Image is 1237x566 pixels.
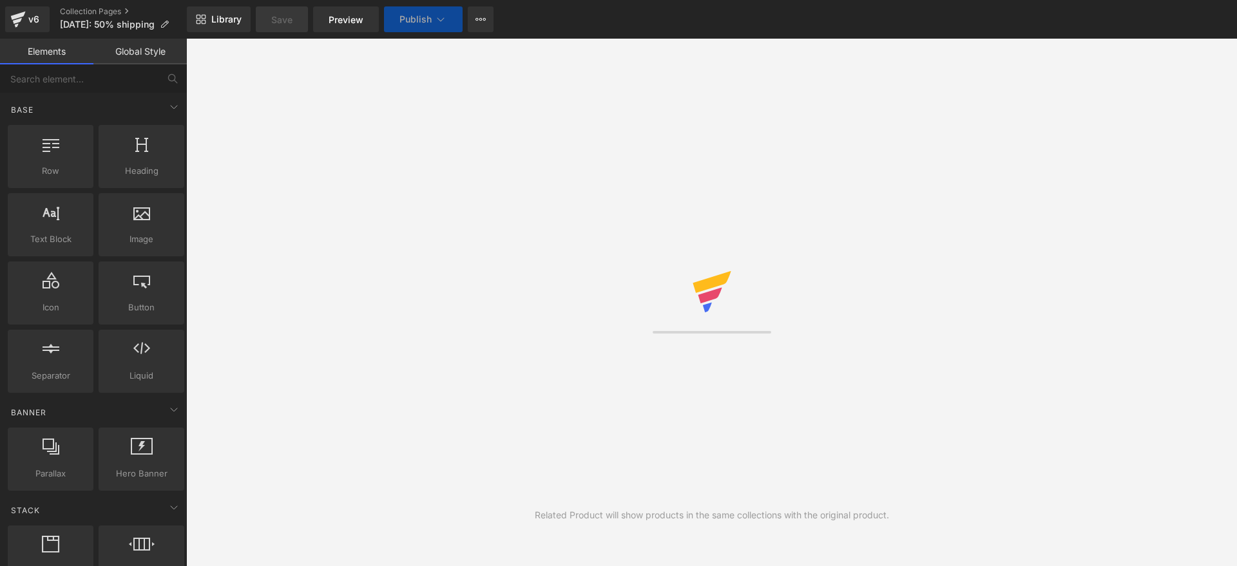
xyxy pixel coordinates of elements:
span: Heading [102,164,180,178]
a: New Library [187,6,251,32]
span: Liquid [102,369,180,382]
span: Icon [12,301,90,314]
button: More [468,6,494,32]
span: Button [102,301,180,314]
span: Preview [329,13,363,26]
span: Publish [399,14,432,24]
span: Image [102,232,180,246]
span: Save [271,13,292,26]
a: Global Style [93,39,187,64]
span: Library [211,14,242,25]
span: Stack [10,504,41,516]
span: [DATE]: 50% shipping [60,19,155,30]
a: Collection Pages [60,6,187,17]
span: Base [10,104,35,116]
div: v6 [26,11,42,28]
span: Text Block [12,232,90,246]
button: Publish [384,6,463,32]
span: Separator [12,369,90,382]
span: Row [12,164,90,178]
span: Hero Banner [102,467,180,480]
div: Related Product will show products in the same collections with the original product. [535,508,889,522]
span: Parallax [12,467,90,480]
a: v6 [5,6,50,32]
span: Banner [10,406,48,419]
a: Preview [313,6,379,32]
